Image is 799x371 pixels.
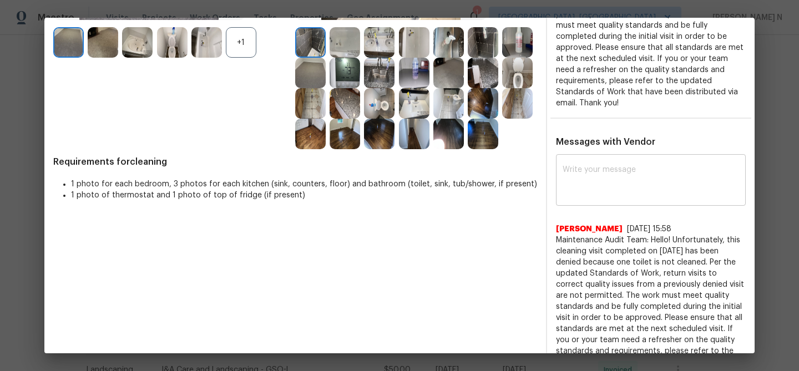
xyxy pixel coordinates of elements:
span: Requirements for cleaning [53,156,537,167]
span: [DATE] 15:58 [627,225,671,233]
li: 1 photo for each bedroom, 3 photos for each kitchen (sink, counters, floor) and bathroom (toilet,... [71,179,537,190]
li: 1 photo of thermostat and 1 photo of top of fridge (if present) [71,190,537,201]
span: Messages with Vendor [556,138,655,146]
div: +1 [226,27,256,58]
span: [PERSON_NAME] [556,223,623,235]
